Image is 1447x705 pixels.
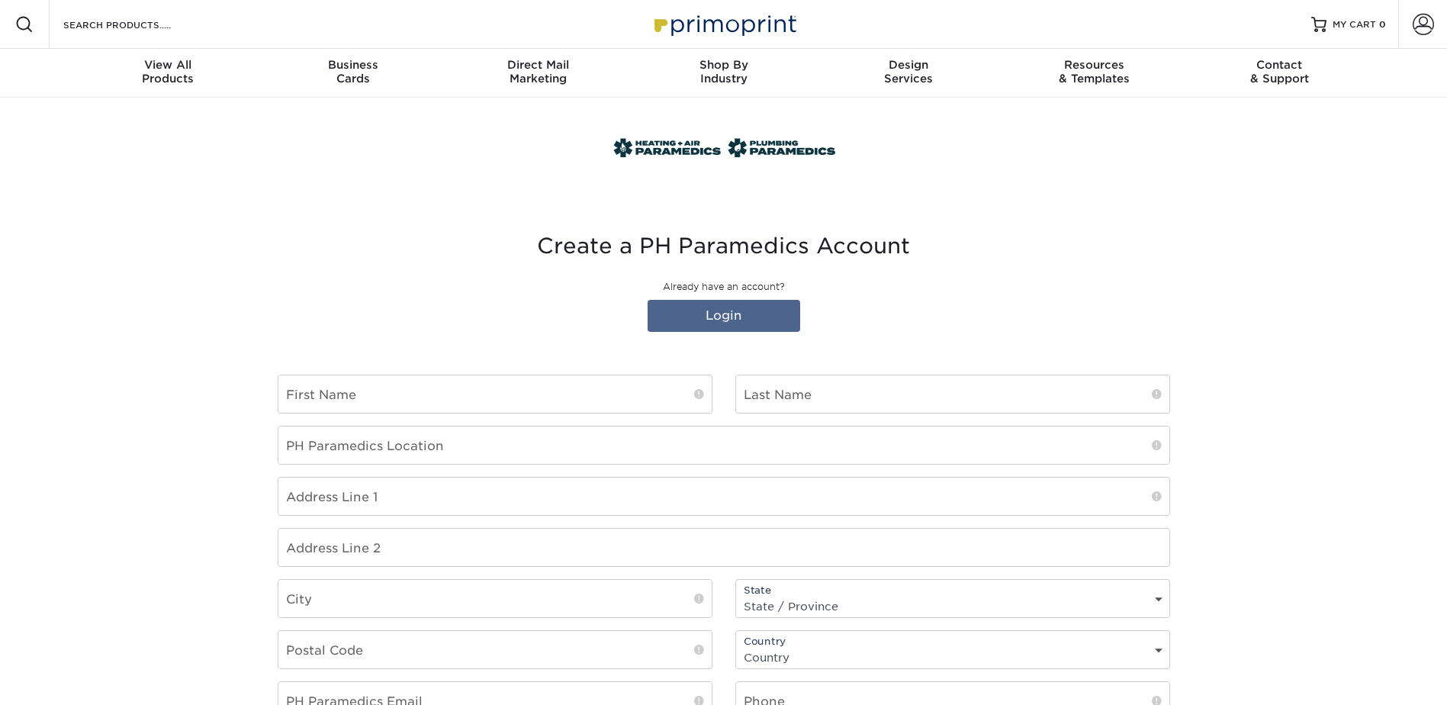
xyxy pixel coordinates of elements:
span: View All [76,58,261,72]
div: & Templates [1002,58,1187,85]
a: Contact& Support [1187,49,1372,98]
span: Business [260,58,445,72]
a: BusinessCards [260,49,445,98]
div: & Support [1187,58,1372,85]
input: SEARCH PRODUCTS..... [62,15,211,34]
a: Direct MailMarketing [445,49,631,98]
span: Direct Mail [445,58,631,72]
a: Shop ByIndustry [631,49,816,98]
div: Industry [631,58,816,85]
h3: Create a PH Paramedics Account [278,233,1170,259]
span: Resources [1002,58,1187,72]
div: Marketing [445,58,631,85]
p: Already have an account? [278,280,1170,294]
span: Contact [1187,58,1372,72]
a: Login [648,300,800,332]
span: MY CART [1333,18,1376,31]
a: DesignServices [816,49,1002,98]
span: Shop By [631,58,816,72]
div: Cards [260,58,445,85]
img: Primoprint [648,8,800,40]
img: PH Paramedics [609,134,838,160]
div: Products [76,58,261,85]
a: View AllProducts [76,49,261,98]
span: Design [816,58,1002,72]
div: Services [816,58,1002,85]
a: Resources& Templates [1002,49,1187,98]
span: 0 [1379,19,1386,30]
